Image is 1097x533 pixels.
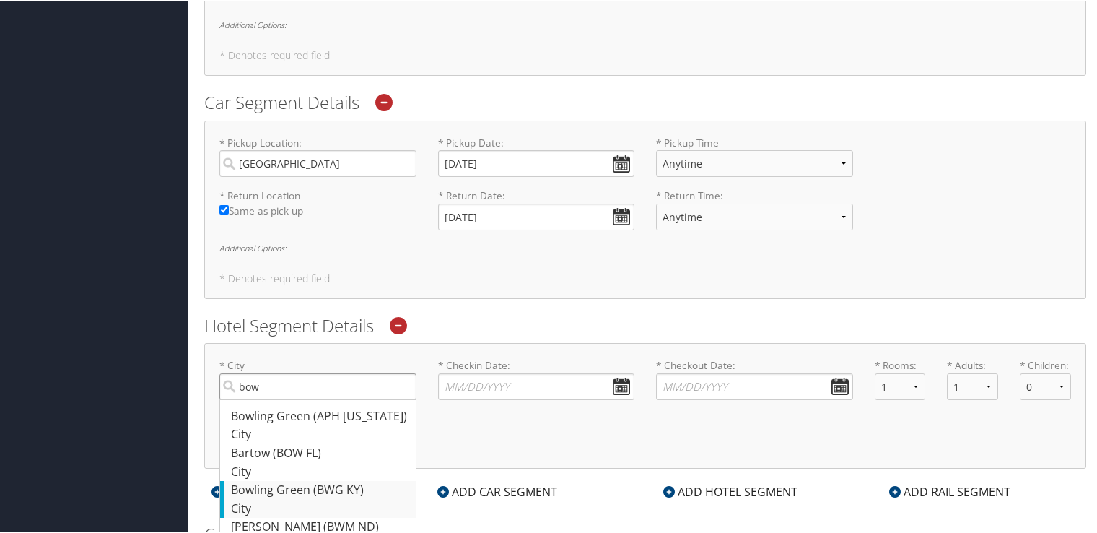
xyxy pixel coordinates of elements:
h6: Additional Options: [219,19,1071,27]
div: Bowling Green (APH [US_STATE]) [231,406,408,425]
label: * Return Date: [438,187,635,228]
label: * Checkin Date: [438,357,635,398]
h6: Additional Options: [219,412,1071,420]
div: Bartow (BOW FL) [231,443,408,461]
div: ADD HOTEL SEGMENT [656,482,805,499]
div: City [231,461,408,480]
div: City [231,424,408,443]
label: * Children: [1020,357,1071,371]
h2: Car Segment Details [204,89,1086,113]
div: City [231,498,408,517]
label: * Return Time: [656,187,853,240]
div: Bowling Green (BWG KY) [231,480,408,498]
h5: * Denotes required field [219,442,1071,452]
select: * Pickup Time [656,149,853,175]
label: Same as pick-up [219,202,416,225]
label: * City [219,357,416,398]
div: ADD RAIL SEGMENT [882,482,1018,499]
label: * Pickup Location: [219,134,416,175]
div: ADD AIR SEGMENT [204,482,334,499]
input: * Checkin Date: [438,372,635,399]
h2: Hotel Segment Details [204,312,1086,337]
label: * Checkout Date: [656,357,853,398]
h6: Additional Options: [219,243,1071,251]
label: * Rooms: [875,357,926,371]
input: Same as pick-up [219,204,229,213]
input: * Return Date: [438,202,635,229]
select: * Return Time: [656,202,853,229]
h5: * Denotes required field [219,272,1071,282]
input: * Pickup Date: [438,149,635,175]
label: * Pickup Date: [438,134,635,175]
label: * Adults: [947,357,998,371]
div: ADD CAR SEGMENT [430,482,564,499]
label: * Pickup Time [656,134,853,187]
input: * Checkout Date: [656,372,853,399]
input: Bowling Green (APH [US_STATE])CityBartow (BOW FL)CityBowling Green (BWG KY)City[PERSON_NAME] (BWM... [219,372,416,399]
h5: * Denotes required field [219,49,1071,59]
label: * Return Location [219,187,416,201]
